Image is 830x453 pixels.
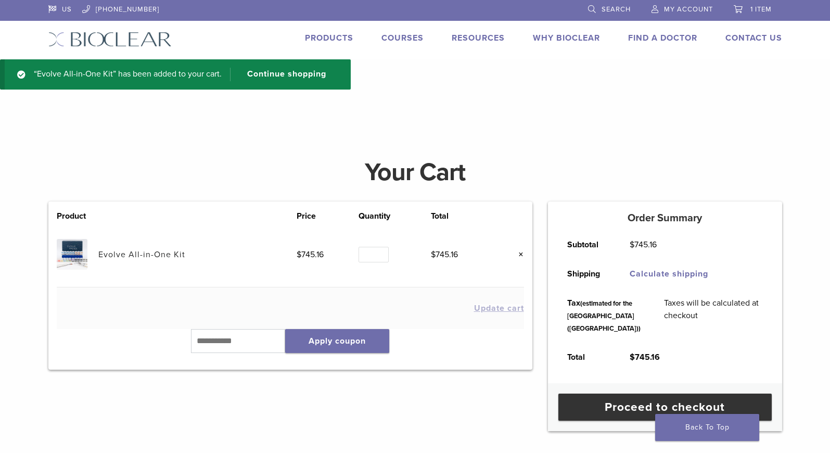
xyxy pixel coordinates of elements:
[381,33,424,43] a: Courses
[558,394,772,421] a: Proceed to checkout
[628,33,697,43] a: Find A Doctor
[41,160,790,185] h1: Your Cart
[602,5,631,14] span: Search
[297,249,324,260] bdi: 745.16
[230,68,334,81] a: Continue shopping
[533,33,600,43] a: Why Bioclear
[630,240,657,250] bdi: 745.16
[630,352,660,362] bdi: 745.16
[305,33,353,43] a: Products
[57,210,98,222] th: Product
[664,5,713,14] span: My Account
[556,288,653,343] th: Tax
[725,33,782,43] a: Contact Us
[556,259,618,288] th: Shipping
[556,343,618,372] th: Total
[431,249,458,260] bdi: 745.16
[474,304,524,312] button: Update cart
[452,33,505,43] a: Resources
[297,249,301,260] span: $
[285,329,389,353] button: Apply coupon
[630,352,635,362] span: $
[653,288,774,343] td: Taxes will be calculated at checkout
[630,240,634,250] span: $
[57,239,87,270] img: Evolve All-in-One Kit
[359,210,431,222] th: Quantity
[431,249,436,260] span: $
[548,212,782,224] h5: Order Summary
[567,299,641,333] small: (estimated for the [GEOGRAPHIC_DATA] ([GEOGRAPHIC_DATA]))
[431,210,493,222] th: Total
[750,5,772,14] span: 1 item
[48,32,172,47] img: Bioclear
[556,230,618,259] th: Subtotal
[630,269,708,279] a: Calculate shipping
[510,248,524,261] a: Remove this item
[98,249,185,260] a: Evolve All-in-One Kit
[655,414,759,441] a: Back To Top
[297,210,359,222] th: Price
